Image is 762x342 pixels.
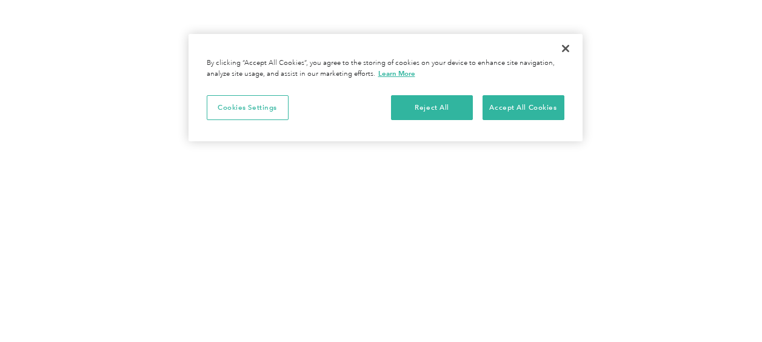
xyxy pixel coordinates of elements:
button: Close [552,35,579,62]
button: Reject All [391,95,473,121]
a: More information about your privacy, opens in a new tab [378,69,415,78]
div: Cookie banner [189,34,583,141]
button: Accept All Cookies [483,95,564,121]
button: Cookies Settings [207,95,289,121]
div: Privacy [189,34,583,141]
div: By clicking “Accept All Cookies”, you agree to the storing of cookies on your device to enhance s... [207,58,564,79]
